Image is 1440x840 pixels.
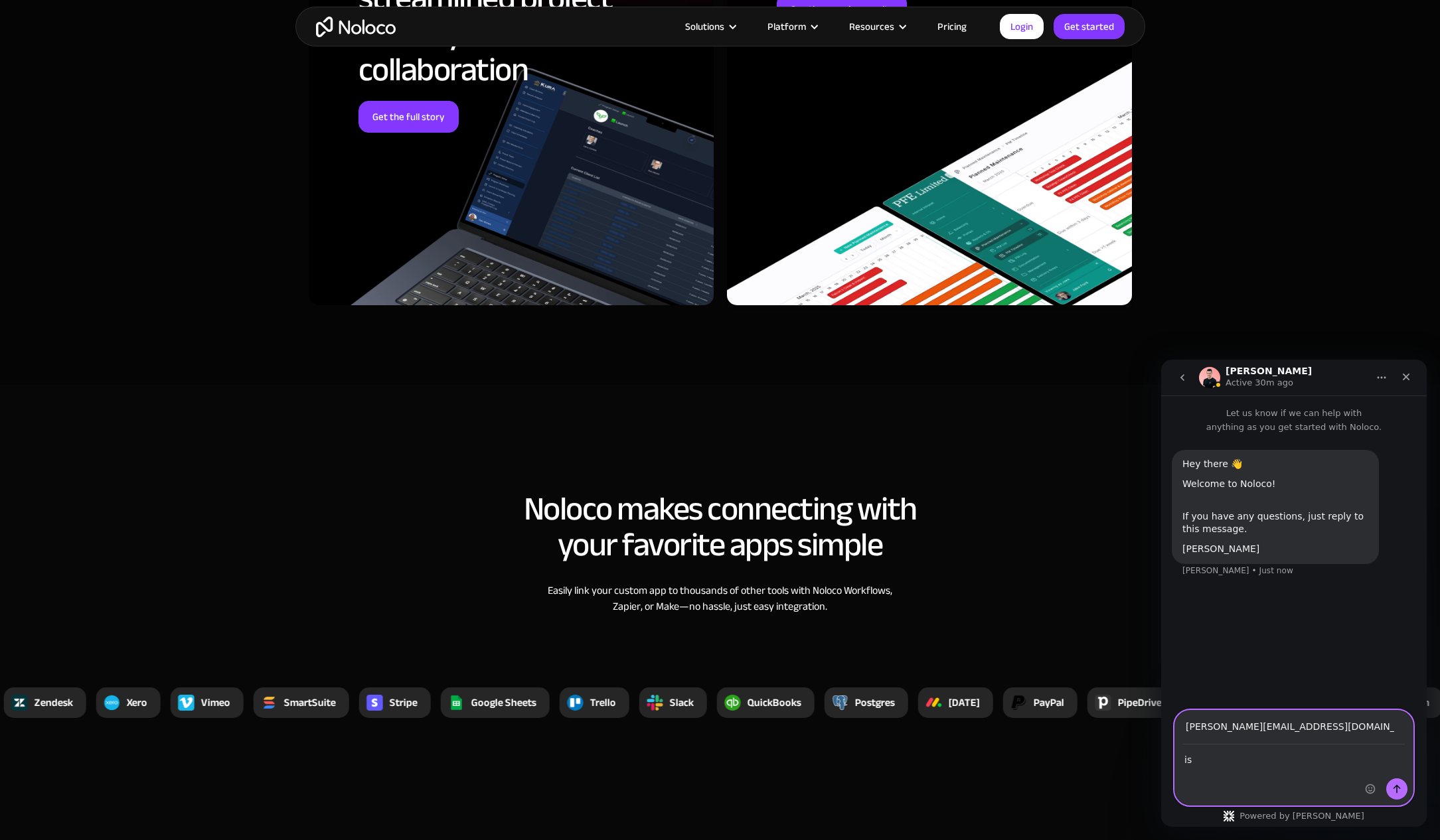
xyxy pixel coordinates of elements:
div: Vimeo [201,695,230,711]
iframe: Intercom live chat [1161,360,1427,827]
a: Get the full story [359,101,459,133]
div: [DATE] [949,695,980,711]
div: Resources [833,18,921,35]
div: Trello [590,695,616,711]
div: Resources [849,18,894,35]
h2: Noloco makes connecting with your favorite apps simple [309,491,1132,563]
div: Easily link your custom app to thousands of other tools with Noloco Workflows, Zapier, or Make—no... [544,583,896,614]
div: Zendesk [35,695,73,711]
div: Solutions [669,18,751,35]
div: InterCom [1388,695,1429,711]
div: Platform [751,18,833,35]
div: Google Sheets [471,695,536,711]
div: QuickBooks [748,695,801,711]
div: Postgres [855,695,895,711]
div: PipeDrive [1118,695,1162,711]
div: PayPal [1034,695,1064,711]
div: Stripe [390,695,418,711]
a: Get started [1054,14,1125,39]
a: Pricing [921,18,983,35]
div: Platform [767,18,806,35]
a: Login [1000,14,1044,39]
div: SmartSuite [284,695,336,711]
div: Xero [127,695,147,711]
div: Solutions [685,18,724,35]
div: Slack [670,695,694,711]
a: home [316,17,396,37]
